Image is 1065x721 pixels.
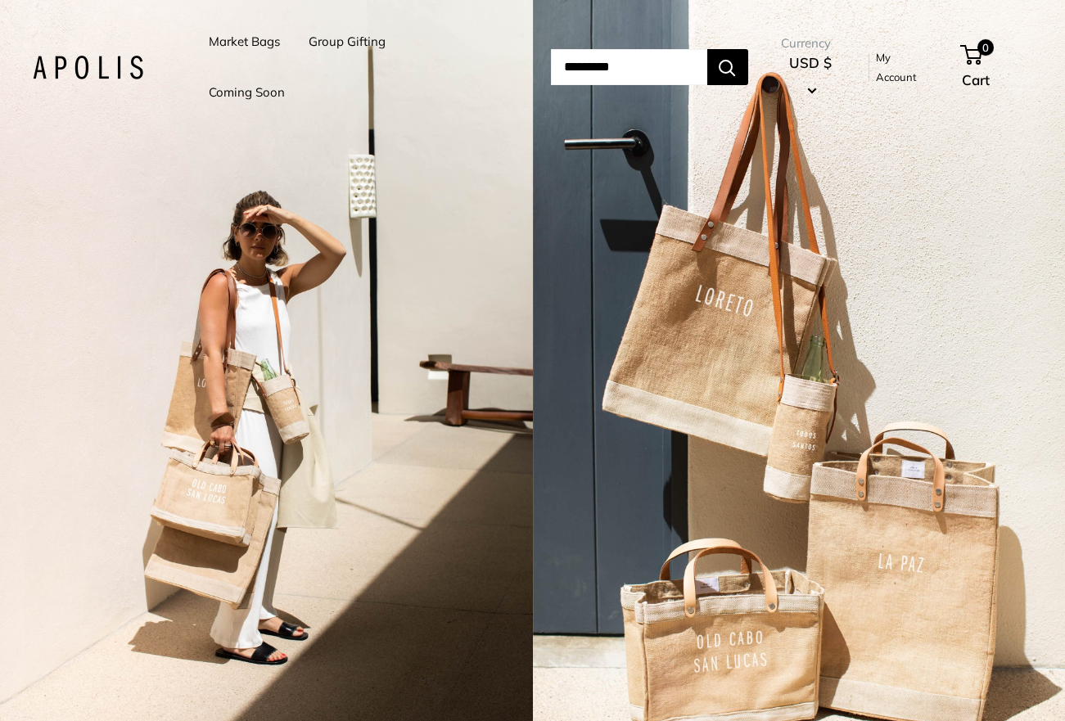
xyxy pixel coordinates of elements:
span: Currency [781,32,841,55]
img: Apolis [33,56,143,79]
span: 0 [977,39,994,56]
button: Search [707,49,748,85]
a: Coming Soon [209,81,285,104]
span: USD $ [789,54,832,71]
a: My Account [876,47,934,88]
button: USD $ [781,50,841,102]
a: 0 Cart [962,41,1032,93]
input: Search... [551,49,707,85]
span: Cart [962,71,990,88]
a: Group Gifting [309,30,386,53]
a: Market Bags [209,30,280,53]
